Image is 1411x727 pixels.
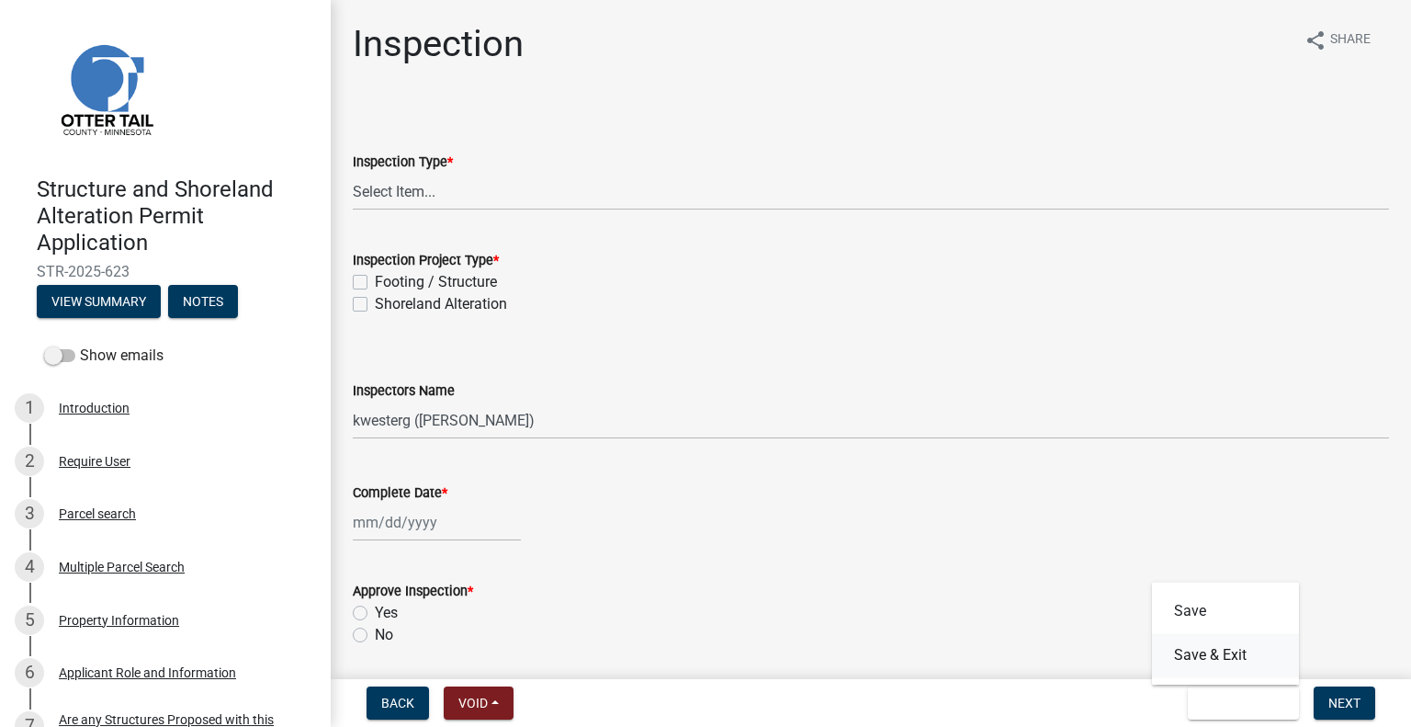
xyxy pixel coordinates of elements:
[44,345,164,367] label: Show emails
[353,22,524,66] h1: Inspection
[168,285,238,318] button: Notes
[37,19,175,157] img: Otter Tail County, Minnesota
[1290,22,1385,58] button: shareShare
[15,393,44,423] div: 1
[59,402,130,415] div: Introduction
[59,614,179,627] div: Property Information
[1304,29,1326,51] i: share
[1328,696,1360,710] span: Next
[1152,633,1299,677] button: Save & Exit
[353,156,453,169] label: Inspection Type
[353,504,521,541] input: mm/dd/yyyy
[15,658,44,687] div: 6
[37,285,161,318] button: View Summary
[1330,29,1371,51] span: Share
[375,271,497,293] label: Footing / Structure
[1202,696,1273,710] span: Save & Exit
[353,585,473,598] label: Approve Inspection
[168,296,238,311] wm-modal-confirm: Notes
[37,296,161,311] wm-modal-confirm: Summary
[37,176,316,256] h4: Structure and Shoreland Alteration Permit Application
[1314,687,1375,720] button: Next
[375,293,507,315] label: Shoreland Alteration
[15,499,44,528] div: 3
[353,487,447,500] label: Complete Date
[59,561,185,574] div: Multiple Parcel Search
[375,602,398,624] label: Yes
[15,552,44,582] div: 4
[1188,687,1299,720] button: Save & Exit
[353,385,455,398] label: Inspectors Name
[1152,589,1299,633] button: Save
[381,696,414,710] span: Back
[1152,582,1299,685] div: Save & Exit
[375,624,393,646] label: No
[353,255,499,267] label: Inspection Project Type
[15,447,44,476] div: 2
[367,687,429,720] button: Back
[37,263,294,280] span: STR-2025-623
[444,687,514,720] button: Void
[15,606,44,635] div: 5
[59,455,130,468] div: Require User
[458,696,488,710] span: Void
[59,507,136,520] div: Parcel search
[59,666,236,679] div: Applicant Role and Information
